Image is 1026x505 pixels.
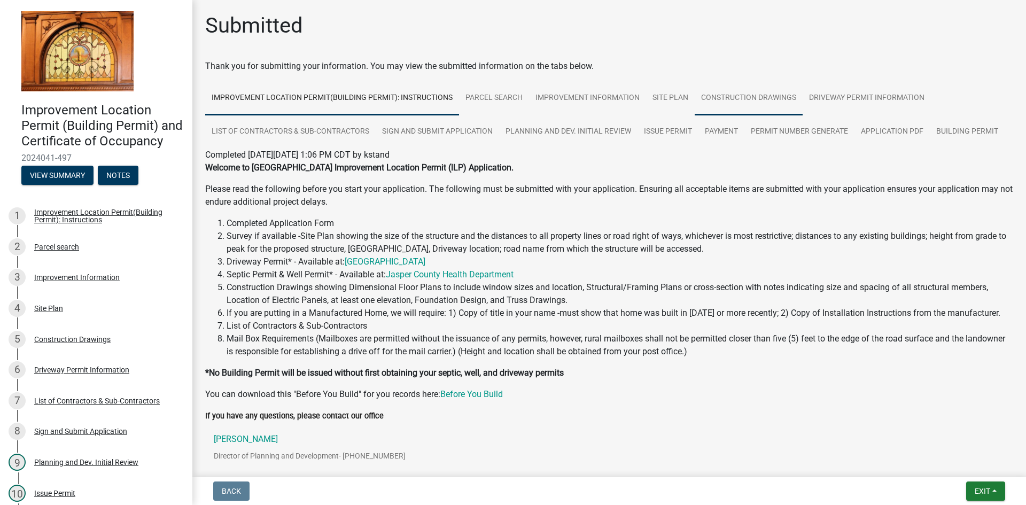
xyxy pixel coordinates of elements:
div: 10 [9,485,26,502]
h1: Submitted [205,13,303,38]
div: 3 [9,269,26,286]
div: Thank you for submitting your information. You may view the submitted information on the tabs below. [205,60,1013,73]
a: List of Contractors & Sub-Contractors [205,115,376,149]
div: 4 [9,300,26,317]
div: Improvement Location Permit(Building Permit): Instructions [34,208,175,223]
a: Driveway Permit Information [803,81,931,115]
a: Improvement Information [529,81,646,115]
li: Mail Box Requirements (Mailboxes are permitted without the issuance of any permits, however, rura... [227,332,1013,358]
p: Please read the following before you start your application. The following must be submitted with... [205,183,1013,208]
div: 8 [9,423,26,440]
a: Payment [698,115,744,149]
span: 2024041-497 [21,153,171,163]
div: Planning and Dev. Initial Review [34,459,138,466]
span: Exit [975,487,990,495]
p: [PERSON_NAME] [214,435,406,444]
li: If you are putting in a Manufactured Home, we will require: 1) Copy of title in your name -must s... [227,307,1013,320]
button: Exit [966,481,1005,501]
li: Completed Application Form [227,217,1013,230]
div: 2 [9,238,26,255]
div: 9 [9,454,26,471]
a: Issue Permit [638,115,698,149]
a: [GEOGRAPHIC_DATA] [345,257,425,267]
div: Improvement Information [34,274,120,281]
button: View Summary [21,166,94,185]
div: Sign and Submit Application [34,428,127,435]
div: Construction Drawings [34,336,111,343]
div: Site Plan [34,305,63,312]
li: Driveway Permit* - Available at: [227,255,1013,268]
li: Survey if available -Site Plan showing the size of the structure and the distances to all propert... [227,230,1013,255]
a: Jasper County Health Department [386,269,514,279]
a: Sign and Submit Application [376,115,499,149]
a: Site Plan [646,81,695,115]
span: - [PHONE_NUMBER] [339,452,406,460]
p: You can download this "Before You Build" for you records here: [205,388,1013,401]
wm-modal-confirm: Summary [21,172,94,181]
button: Back [213,481,250,501]
a: Building Permit [930,115,1005,149]
div: 7 [9,392,26,409]
a: Parcel search [459,81,529,115]
a: Improvement Location Permit(Building Permit): Instructions [205,81,459,115]
div: Issue Permit [34,490,75,497]
strong: Welcome to [GEOGRAPHIC_DATA] Improvement Location Permit (ILP) Application. [205,162,514,173]
a: Permit Number Generate [744,115,854,149]
li: Septic Permit & Well Permit* - Available at: [227,268,1013,281]
span: Completed [DATE][DATE] 1:06 PM CDT by kstand [205,150,390,160]
a: Construction Drawings [695,81,803,115]
div: List of Contractors & Sub-Contractors [34,397,160,405]
div: Parcel search [34,243,79,251]
img: Jasper County, Indiana [21,11,134,91]
p: Director of Planning and Development [214,452,423,460]
li: List of Contractors & Sub-Contractors [227,320,1013,332]
a: Planning and Dev. Initial Review [499,115,638,149]
a: Application PDF [854,115,930,149]
div: Driveway Permit Information [34,366,129,374]
div: 1 [9,207,26,224]
label: If you have any questions, please contact our office [205,413,384,420]
h4: Improvement Location Permit (Building Permit) and Certificate of Occupancy [21,103,184,149]
div: 5 [9,331,26,348]
div: 6 [9,361,26,378]
li: Construction Drawings showing Dimensional Floor Plans to include window sizes and location, Struc... [227,281,1013,307]
button: Notes [98,166,138,185]
span: Back [222,487,241,495]
a: Before You Build [440,389,503,399]
wm-modal-confirm: Notes [98,172,138,181]
strong: *No Building Permit will be issued without first obtaining your septic, well, and driveway permits [205,368,564,378]
a: [PERSON_NAME]Director of Planning and Development- [PHONE_NUMBER] [205,426,1013,477]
